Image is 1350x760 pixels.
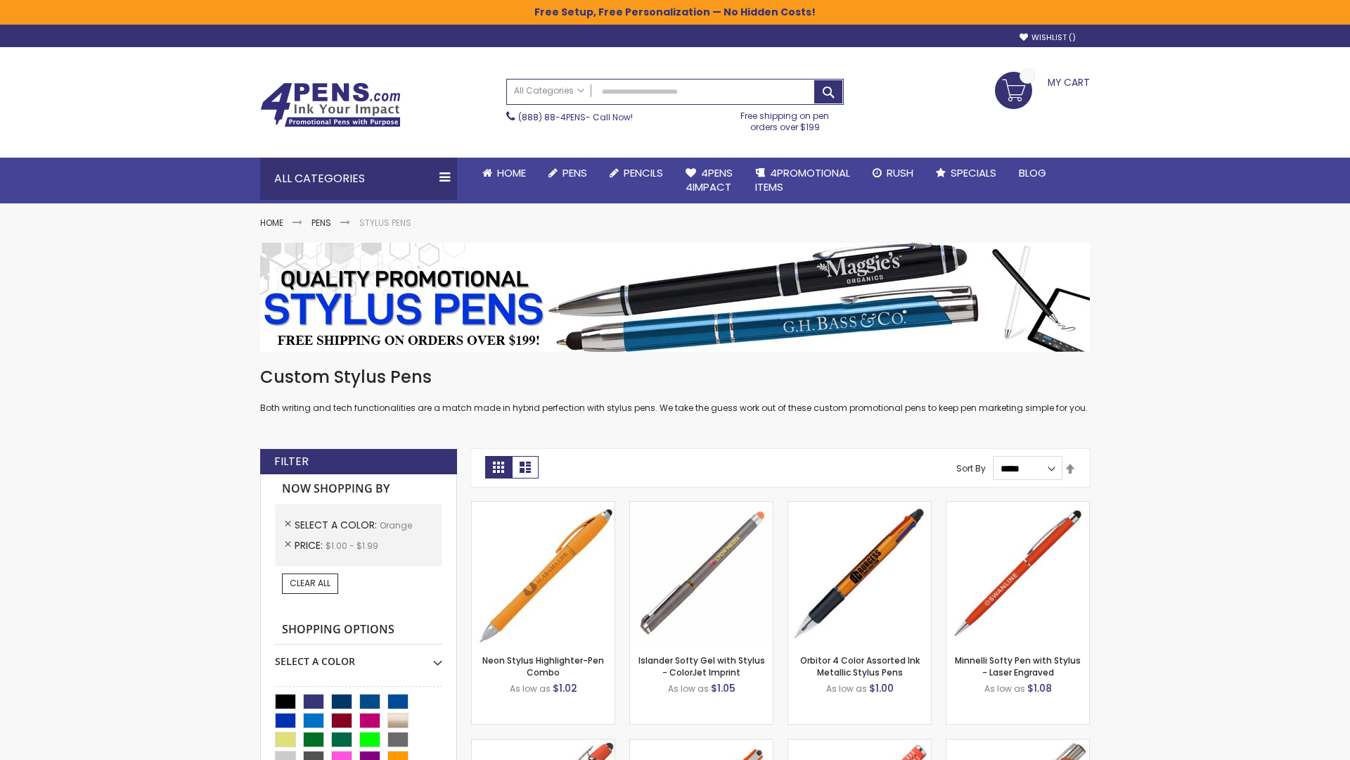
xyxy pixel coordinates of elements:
[472,739,615,751] a: 4P-MS8B-Orange
[946,502,1089,645] img: Minnelli Softy Pen with Stylus - Laser Engraved-Orange
[518,111,586,123] a: (888) 88-4PENS
[755,165,850,194] span: 4PROMOTIONAL ITEMS
[380,519,412,531] span: Orange
[1008,158,1057,189] a: Blog
[984,683,1025,695] span: As low as
[861,158,925,189] a: Rush
[955,654,1081,678] a: Minnelli Softy Pen with Stylus - Laser Engraved
[887,165,913,180] span: Rush
[630,501,773,513] a: Islander Softy Gel with Stylus - ColorJet Imprint-Orange
[788,502,931,645] img: Orbitor 4 Color Assorted Ink Metallic Stylus Pens-Orange
[826,683,867,695] span: As low as
[1027,681,1052,695] span: $1.08
[274,454,309,469] strong: Filter
[497,165,526,180] span: Home
[630,739,773,751] a: Avendale Velvet Touch Stylus Gel Pen-Orange
[869,681,894,695] span: $1.00
[326,540,378,552] span: $1.00 - $1.99
[275,474,442,504] strong: Now Shopping by
[711,681,735,695] span: $1.05
[598,158,674,189] a: Pencils
[956,462,986,474] label: Sort By
[788,739,931,751] a: Marin Softy Pen with Stylus - Laser Engraved-Orange
[668,683,709,695] span: As low as
[562,165,587,180] span: Pens
[275,615,442,645] strong: Shopping Options
[260,366,1090,414] div: Both writing and tech functionalities are a match made in hybrid perfection with stylus pens. We ...
[311,217,331,229] a: Pens
[553,681,577,695] span: $1.02
[275,645,442,669] div: Select A Color
[260,82,401,127] img: 4Pens Custom Pens and Promotional Products
[744,158,861,203] a: 4PROMOTIONALITEMS
[800,654,920,678] a: Orbitor 4 Color Assorted Ink Metallic Stylus Pens
[471,158,537,189] a: Home
[472,502,615,645] img: Neon Stylus Highlighter-Pen Combo-Orange
[624,165,663,180] span: Pencils
[726,105,844,133] div: Free shipping on pen orders over $199
[686,165,733,194] span: 4Pens 4impact
[295,518,380,532] span: Select A Color
[482,654,604,678] a: Neon Stylus Highlighter-Pen Combo
[674,158,744,203] a: 4Pens4impact
[507,80,591,103] a: All Categories
[260,366,1090,388] h1: Custom Stylus Pens
[1019,165,1046,180] span: Blog
[282,574,338,593] a: Clear All
[359,217,411,229] strong: Stylus Pens
[925,158,1008,189] a: Specials
[260,158,457,200] div: All Categories
[510,683,551,695] span: As low as
[295,538,326,552] span: Price
[290,577,330,589] span: Clear All
[630,502,773,645] img: Islander Softy Gel with Stylus - ColorJet Imprint-Orange
[537,158,598,189] a: Pens
[951,165,996,180] span: Specials
[260,243,1090,352] img: Stylus Pens
[485,456,512,479] strong: Grid
[518,111,633,123] span: - Call Now!
[638,654,765,678] a: Islander Softy Gel with Stylus - ColorJet Imprint
[260,217,283,229] a: Home
[472,501,615,513] a: Neon Stylus Highlighter-Pen Combo-Orange
[1020,32,1076,43] a: Wishlist
[946,501,1089,513] a: Minnelli Softy Pen with Stylus - Laser Engraved-Orange
[788,501,931,513] a: Orbitor 4 Color Assorted Ink Metallic Stylus Pens-Orange
[946,739,1089,751] a: Tres-Chic Softy Brights with Stylus Pen - Laser-Orange
[514,85,584,96] span: All Categories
